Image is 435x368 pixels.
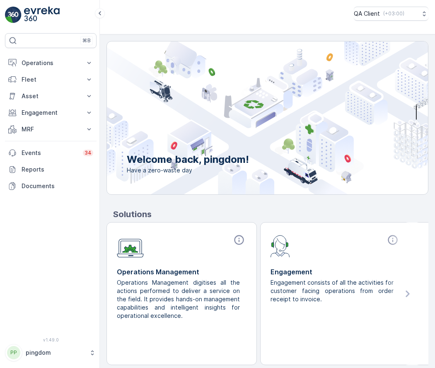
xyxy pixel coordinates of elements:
[5,121,97,138] button: MRF
[117,234,144,258] img: module-icon
[5,344,97,361] button: PPpingdom
[22,182,93,190] p: Documents
[5,145,97,161] a: Events34
[271,234,290,257] img: module-icon
[5,55,97,71] button: Operations
[271,267,400,277] p: Engagement
[5,104,97,121] button: Engagement
[383,10,404,17] p: ( +03:00 )
[5,161,97,178] a: Reports
[271,278,394,303] p: Engagement consists of all the activities for customer facing operations from order receipt to in...
[117,267,247,277] p: Operations Management
[22,165,93,174] p: Reports
[82,37,91,44] p: ⌘B
[5,88,97,104] button: Asset
[5,337,97,342] span: v 1.49.0
[354,10,380,18] p: QA Client
[127,153,249,166] p: Welcome back, pingdom!
[26,349,85,357] p: pingdom
[22,75,80,84] p: Fleet
[22,92,80,100] p: Asset
[127,166,249,174] span: Have a zero-waste day
[5,178,97,194] a: Documents
[70,41,428,194] img: city illustration
[22,59,80,67] p: Operations
[117,278,240,320] p: Operations Management digitises all the actions performed to deliver a service on the field. It p...
[354,7,428,21] button: QA Client(+03:00)
[85,150,92,156] p: 34
[22,149,78,157] p: Events
[24,7,60,23] img: logo_light-DOdMpM7g.png
[113,208,428,220] p: Solutions
[5,7,22,23] img: logo
[22,125,80,133] p: MRF
[5,71,97,88] button: Fleet
[22,109,80,117] p: Engagement
[7,346,20,359] div: PP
